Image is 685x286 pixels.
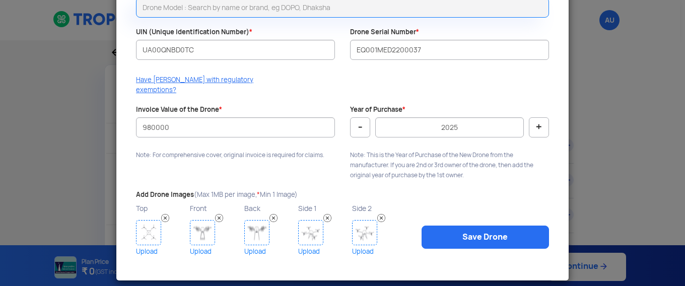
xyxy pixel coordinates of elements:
a: Upload [190,245,241,258]
p: Side 2 [352,202,403,215]
a: Upload [244,245,296,258]
img: Drone Image [190,220,215,245]
p: Note: This is the Year of Purchase of the New Drone from the manufacturer. If you are 2nd or 3rd ... [350,150,549,180]
label: UIN (Unique Identification Number) [136,28,252,37]
img: Drone Image [352,220,377,245]
a: Save Drone [422,226,549,249]
img: Remove Image [323,214,331,222]
button: + [529,117,549,137]
label: Invoice Value of the Drone [136,105,222,115]
img: Remove Image [161,214,169,222]
span: (Max 1MB per image, Min 1 Image) [194,190,298,199]
img: Remove Image [215,214,223,222]
label: Add Drone Images [136,190,298,200]
a: Upload [298,245,350,258]
img: Drone Image [244,220,269,245]
label: Year of Purchase [350,105,405,115]
img: Drone Image [136,220,161,245]
p: Note: For comprehensive cover, original invoice is required for claims. [136,150,335,160]
p: Side 1 [298,202,350,215]
a: Upload [136,245,187,258]
p: Front [190,202,241,215]
img: Remove Image [269,214,278,222]
button: - [350,117,370,137]
p: Have [PERSON_NAME] with regulatory exemptions? [136,75,263,95]
p: Back [244,202,296,215]
img: Drone Image [298,220,323,245]
a: Upload [352,245,403,258]
p: Top [136,202,187,215]
img: Remove Image [377,214,385,222]
label: Drone Serial Number [350,28,419,37]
